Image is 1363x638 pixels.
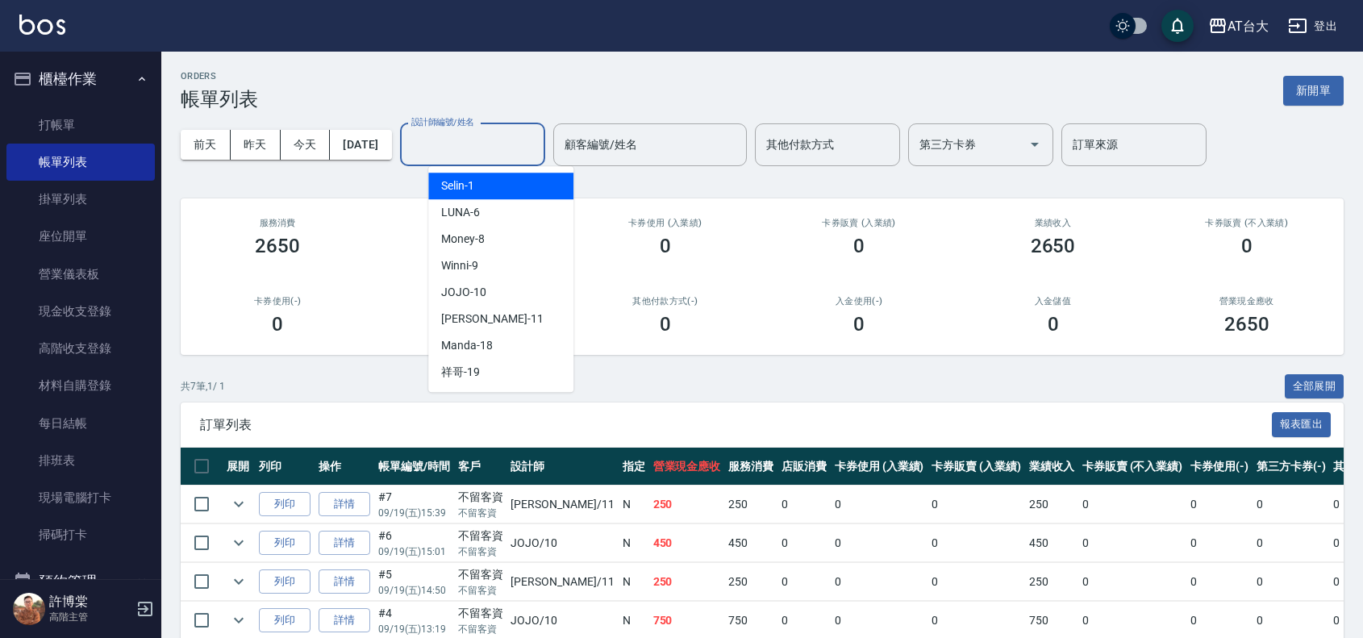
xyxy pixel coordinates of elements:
td: 0 [777,524,831,562]
span: Money -8 [441,231,485,248]
h3: 0 [660,313,671,336]
img: Logo [19,15,65,35]
h2: 卡券販賣 (入業績) [782,218,936,228]
a: 營業儀表板 [6,256,155,293]
a: 現金收支登錄 [6,293,155,330]
a: 現場電腦打卡 [6,479,155,516]
a: 詳情 [319,531,370,556]
div: 不留客資 [458,489,503,506]
th: 指定 [619,448,649,486]
a: 座位開單 [6,218,155,255]
button: expand row [227,531,251,555]
span: [PERSON_NAME] -11 [441,311,543,327]
td: [PERSON_NAME] /11 [506,486,618,523]
h3: 2650 [1031,235,1076,257]
button: save [1161,10,1194,42]
th: 業績收入 [1025,448,1078,486]
h2: 入金使用(-) [782,296,936,306]
h3: 0 [853,235,865,257]
div: AT台大 [1228,16,1269,36]
h3: 0 [1048,313,1059,336]
td: 250 [649,486,725,523]
a: 掛單列表 [6,181,155,218]
a: 帳單列表 [6,144,155,181]
h3: 帳單列表 [181,88,258,111]
td: 0 [831,524,928,562]
button: 昨天 [231,130,281,160]
th: 卡券使用(-) [1186,448,1253,486]
h2: 入金儲值 [975,296,1130,306]
td: 450 [724,524,777,562]
td: 0 [1186,524,1253,562]
td: 0 [1253,524,1330,562]
button: 新開單 [1283,76,1344,106]
th: 第三方卡券(-) [1253,448,1330,486]
td: #5 [374,563,454,601]
label: 設計師編號/姓名 [411,116,474,128]
p: 高階主管 [49,610,131,624]
h3: 0 [660,235,671,257]
th: 操作 [315,448,374,486]
td: 450 [1025,524,1078,562]
h2: 業績收入 [975,218,1130,228]
h2: ORDERS [181,71,258,81]
a: 詳情 [319,492,370,517]
p: 09/19 (五) 13:19 [378,622,450,636]
th: 帳單編號/時間 [374,448,454,486]
th: 展開 [223,448,255,486]
p: 不留客資 [458,506,503,520]
button: Open [1022,131,1048,157]
button: 全部展開 [1285,374,1344,399]
p: 不留客資 [458,583,503,598]
td: 0 [777,486,831,523]
a: 高階收支登錄 [6,330,155,367]
th: 店販消費 [777,448,831,486]
div: 不留客資 [458,566,503,583]
td: N [619,563,649,601]
td: 250 [1025,563,1078,601]
h2: 店販消費 [394,218,548,228]
a: 報表匯出 [1272,416,1332,432]
td: 0 [1186,486,1253,523]
th: 服務消費 [724,448,777,486]
th: 客戶 [454,448,507,486]
td: 0 [777,563,831,601]
td: 0 [1078,524,1186,562]
td: JOJO /10 [506,524,618,562]
h3: 2650 [1224,313,1269,336]
p: 共 7 筆, 1 / 1 [181,379,225,394]
td: 0 [1078,563,1186,601]
span: Manda -18 [441,337,493,354]
td: N [619,486,649,523]
td: 250 [724,563,777,601]
a: 詳情 [319,608,370,633]
td: 0 [927,486,1025,523]
p: 09/19 (五) 15:39 [378,506,450,520]
td: 250 [649,563,725,601]
td: 250 [1025,486,1078,523]
h2: 卡券使用 (入業績) [588,218,743,228]
a: 掃碼打卡 [6,516,155,553]
button: 前天 [181,130,231,160]
td: N [619,524,649,562]
h3: 服務消費 [200,218,355,228]
p: 09/19 (五) 15:01 [378,544,450,559]
div: 不留客資 [458,605,503,622]
td: 0 [927,563,1025,601]
th: 卡券販賣 (入業績) [927,448,1025,486]
th: 列印 [255,448,315,486]
span: Selin -1 [441,177,474,194]
h2: 卡券使用(-) [200,296,355,306]
th: 卡券使用 (入業績) [831,448,928,486]
a: 新開單 [1283,82,1344,98]
h2: 卡券販賣 (不入業績) [1169,218,1324,228]
p: 不留客資 [458,622,503,636]
div: 不留客資 [458,527,503,544]
button: AT台大 [1202,10,1275,43]
button: expand row [227,569,251,594]
h5: 許博棠 [49,594,131,610]
span: Winni -9 [441,257,478,274]
button: 預約管理 [6,561,155,603]
td: 0 [1186,563,1253,601]
button: 登出 [1282,11,1344,41]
